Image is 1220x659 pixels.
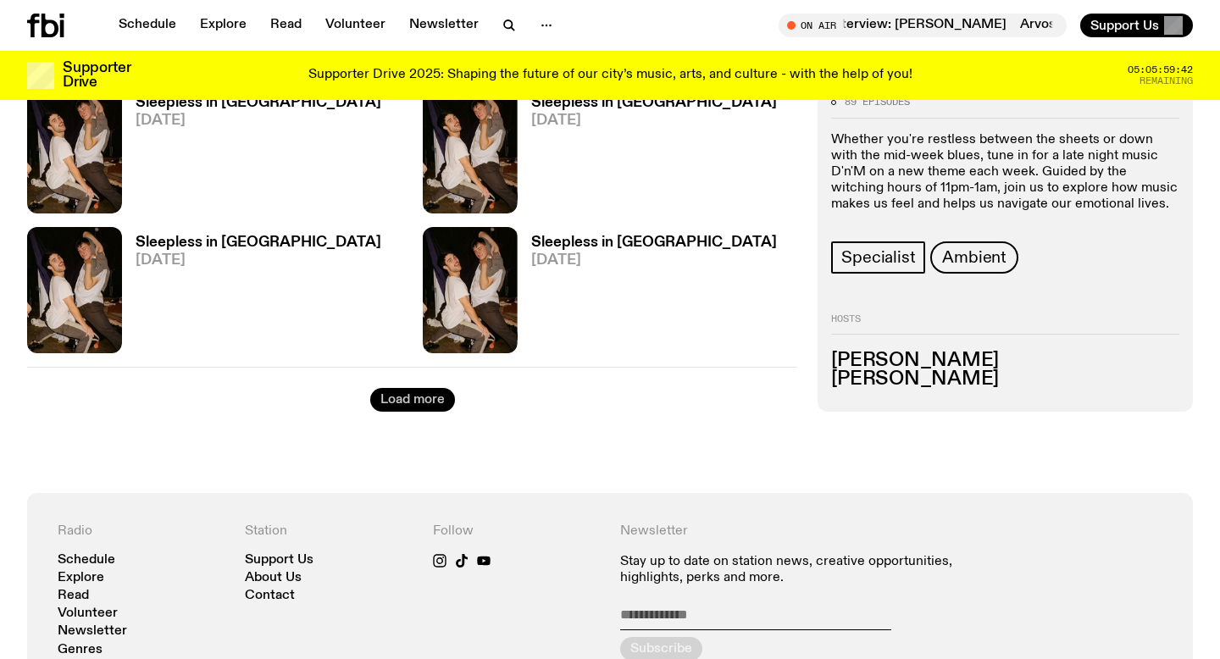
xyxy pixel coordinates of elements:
a: Read [260,14,312,37]
a: Newsletter [58,625,127,638]
h4: Follow [433,523,600,540]
h3: Sleepless in [GEOGRAPHIC_DATA] [136,235,381,250]
span: 05:05:59:42 [1128,65,1193,75]
span: Support Us [1090,18,1159,33]
a: Read [58,590,89,602]
span: 89 episodes [845,97,910,107]
button: Support Us [1080,14,1193,37]
a: Specialist [831,241,925,274]
span: [DATE] [136,253,381,268]
img: Marcus Whale is on the left, bent to his knees and arching back with a gleeful look his face He i... [27,227,122,353]
span: Remaining [1140,76,1193,86]
h3: Supporter Drive [63,61,130,90]
a: Volunteer [315,14,396,37]
a: Genres [58,644,103,656]
a: Explore [190,14,257,37]
p: Stay up to date on station news, creative opportunities, highlights, perks and more. [620,554,975,586]
a: Sleepless in [GEOGRAPHIC_DATA][DATE] [518,96,777,213]
a: Sleepless in [GEOGRAPHIC_DATA][DATE] [122,96,381,213]
a: Newsletter [399,14,489,37]
a: Volunteer [58,607,118,620]
button: Load more [370,388,455,412]
h3: [PERSON_NAME] [831,352,1179,370]
span: [DATE] [136,114,381,128]
a: Contact [245,590,295,602]
a: Support Us [245,554,313,567]
p: Whether you're restless between the sheets or down with the mid-week blues, tune in for a late ni... [831,132,1179,213]
h3: Sleepless in [GEOGRAPHIC_DATA] [136,96,381,110]
h2: Hosts [831,314,1179,335]
a: Sleepless in [GEOGRAPHIC_DATA][DATE] [518,235,777,353]
p: Supporter Drive 2025: Shaping the future of our city’s music, arts, and culture - with the help o... [308,68,912,83]
button: On AirArvos with [PERSON_NAME] ✩ Interview: [PERSON_NAME]Arvos with [PERSON_NAME] ✩ Interview: [P... [779,14,1067,37]
img: Marcus Whale is on the left, bent to his knees and arching back with a gleeful look his face He i... [423,87,518,213]
a: About Us [245,572,302,584]
h3: Sleepless in [GEOGRAPHIC_DATA] [531,235,777,250]
a: Explore [58,572,104,584]
a: Schedule [108,14,186,37]
span: [DATE] [531,114,777,128]
a: Ambient [930,241,1018,274]
span: [DATE] [531,253,777,268]
img: Marcus Whale is on the left, bent to his knees and arching back with a gleeful look his face He i... [27,87,122,213]
a: Sleepless in [GEOGRAPHIC_DATA][DATE] [122,235,381,353]
span: Ambient [942,248,1006,267]
span: Specialist [841,248,915,267]
h3: [PERSON_NAME] [831,370,1179,389]
h4: Newsletter [620,523,975,540]
h4: Radio [58,523,225,540]
img: Marcus Whale is on the left, bent to his knees and arching back with a gleeful look his face He i... [423,227,518,353]
a: Schedule [58,554,115,567]
h4: Station [245,523,412,540]
h3: Sleepless in [GEOGRAPHIC_DATA] [531,96,777,110]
